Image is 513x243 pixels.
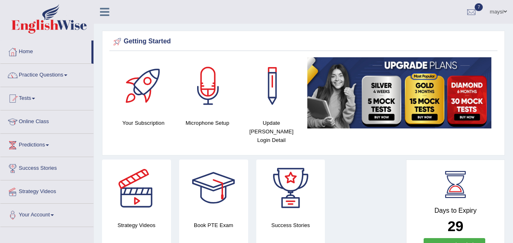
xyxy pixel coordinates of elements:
[0,204,93,224] a: Your Account
[244,119,300,144] h4: Update [PERSON_NAME] Login Detail
[115,119,171,127] h4: Your Subscription
[0,40,91,61] a: Home
[0,180,93,201] a: Strategy Videos
[179,221,248,229] h4: Book PTE Exam
[0,110,93,131] a: Online Class
[415,207,495,214] h4: Days to Expiry
[0,157,93,178] a: Success Stories
[111,36,495,48] div: Getting Started
[0,64,93,84] a: Practice Questions
[180,119,235,127] h4: Microphone Setup
[448,218,464,234] b: 29
[256,221,325,229] h4: Success Stories
[102,221,171,229] h4: Strategy Videos
[475,3,483,11] span: 7
[0,134,93,154] a: Predictions
[0,87,93,108] a: Tests
[307,57,491,128] img: small5.jpg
